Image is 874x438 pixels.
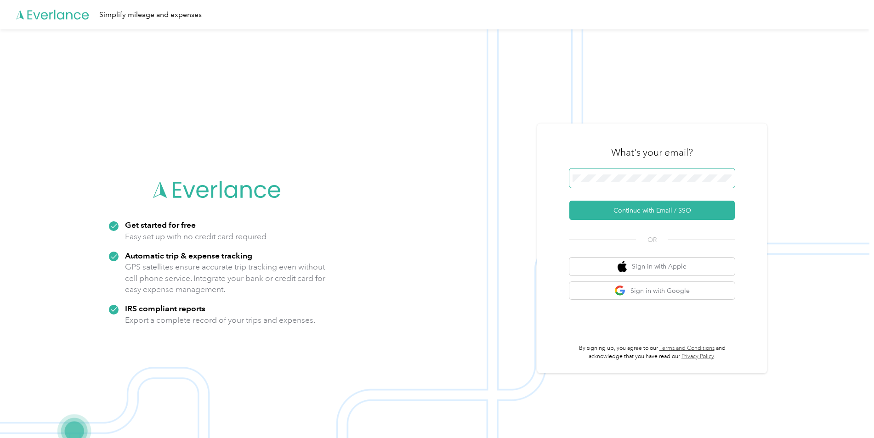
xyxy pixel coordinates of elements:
img: google logo [614,285,626,297]
img: apple logo [618,261,627,272]
a: Terms and Conditions [659,345,715,352]
button: google logoSign in with Google [569,282,735,300]
p: By signing up, you agree to our and acknowledge that you have read our . [569,344,735,360]
div: Simplify mileage and expenses [99,9,202,21]
strong: Automatic trip & expense tracking [125,251,252,260]
h3: What's your email? [611,146,693,159]
span: OR [636,235,668,245]
button: apple logoSign in with Apple [569,258,735,275]
button: Continue with Email / SSO [569,201,735,220]
p: Easy set up with no credit card required [125,231,267,242]
p: GPS satellites ensure accurate trip tracking even without cell phone service. Integrate your bank... [125,261,326,295]
p: Export a complete record of your trips and expenses. [125,314,315,326]
strong: IRS compliant reports [125,303,205,313]
a: Privacy Policy [681,353,714,360]
strong: Get started for free [125,220,196,230]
